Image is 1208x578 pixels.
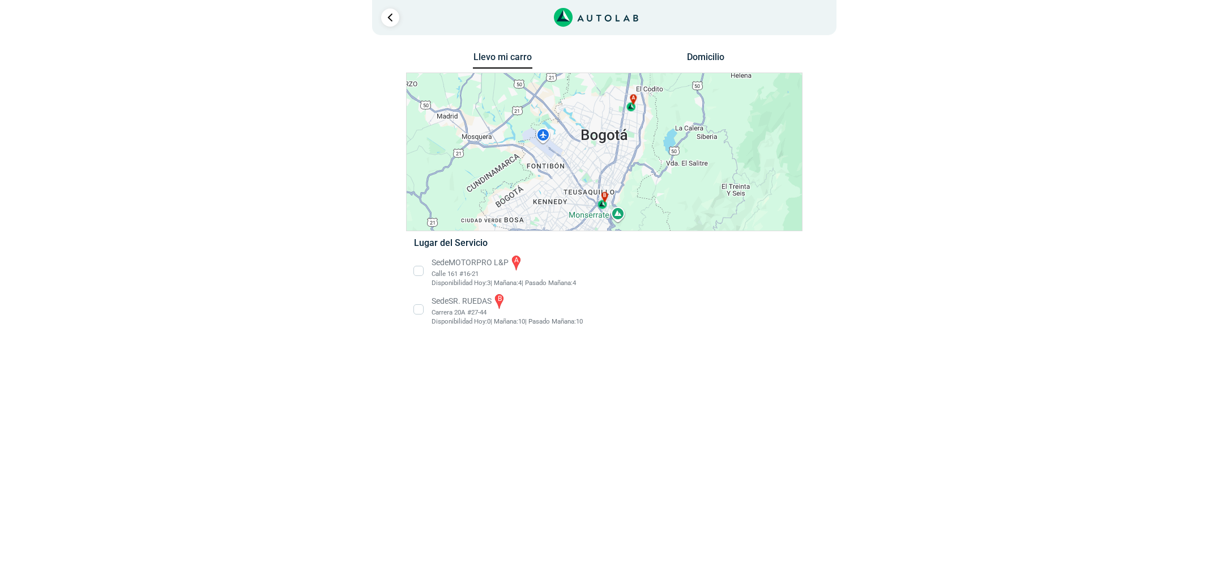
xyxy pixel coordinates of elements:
button: Domicilio [676,52,735,68]
h5: Lugar del Servicio [414,237,794,248]
a: Link al sitio de autolab [554,11,638,22]
span: b [603,192,606,200]
span: a [631,94,635,102]
button: Llevo mi carro [473,52,532,69]
a: Ir al paso anterior [381,8,399,27]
